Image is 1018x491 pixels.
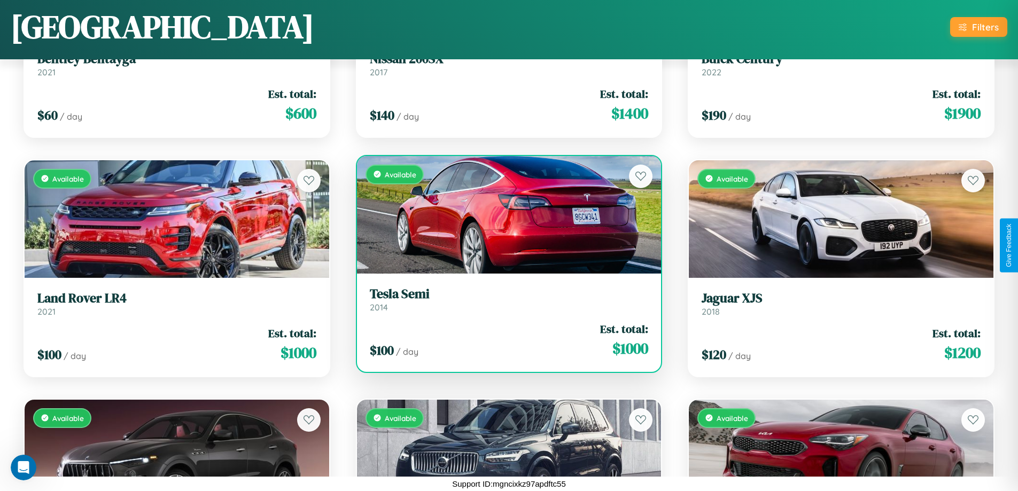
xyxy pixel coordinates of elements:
a: Jaguar XJS2018 [702,291,981,317]
span: 2014 [370,302,388,313]
div: Give Feedback [1005,224,1013,267]
span: $ 1000 [281,342,316,363]
span: $ 190 [702,106,726,124]
span: Est. total: [932,325,981,341]
a: Nissan 200SX2017 [370,51,649,77]
span: Available [717,414,748,423]
span: / day [64,350,86,361]
h3: Buick Century [702,51,981,67]
span: Available [717,174,748,183]
span: Est. total: [600,86,648,102]
span: Available [52,174,84,183]
span: Est. total: [600,321,648,337]
span: $ 100 [370,341,394,359]
span: Est. total: [268,86,316,102]
span: Available [385,170,416,179]
span: $ 120 [702,346,726,363]
iframe: Intercom live chat [11,455,36,480]
span: / day [728,350,751,361]
span: $ 600 [285,103,316,124]
a: Land Rover LR42021 [37,291,316,317]
span: 2022 [702,67,721,77]
span: $ 1200 [944,342,981,363]
h1: [GEOGRAPHIC_DATA] [11,5,314,49]
span: Available [385,414,416,423]
h3: Jaguar XJS [702,291,981,306]
span: 2021 [37,67,56,77]
p: Support ID: mgncixkz97apdftc55 [452,477,566,491]
h3: Tesla Semi [370,286,649,302]
span: $ 1400 [611,103,648,124]
div: Filters [972,21,999,33]
span: 2017 [370,67,387,77]
a: Tesla Semi2014 [370,286,649,313]
span: / day [60,111,82,122]
span: $ 1900 [944,103,981,124]
a: Buick Century2022 [702,51,981,77]
h3: Land Rover LR4 [37,291,316,306]
span: / day [728,111,751,122]
button: Filters [950,17,1007,37]
span: Available [52,414,84,423]
span: $ 1000 [612,338,648,359]
h3: Bentley Bentayga [37,51,316,67]
span: $ 140 [370,106,394,124]
span: Est. total: [932,86,981,102]
span: 2021 [37,306,56,317]
span: Est. total: [268,325,316,341]
span: / day [397,111,419,122]
span: $ 60 [37,106,58,124]
a: Bentley Bentayga2021 [37,51,316,77]
span: $ 100 [37,346,61,363]
h3: Nissan 200SX [370,51,649,67]
span: 2018 [702,306,720,317]
span: / day [396,346,418,357]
